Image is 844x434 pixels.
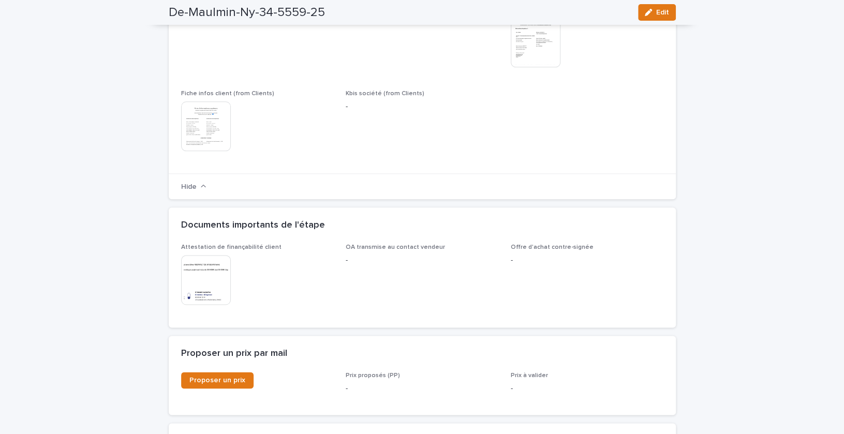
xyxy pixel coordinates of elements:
span: Kbis société (from Clients) [346,91,424,97]
span: Attestation de finançabilité client [181,244,282,250]
span: OA transmise au contact vendeur [346,244,445,250]
span: Proposer un prix [189,377,245,384]
p: - [346,255,498,266]
span: Prix à valider [511,372,548,379]
a: Proposer un prix [181,372,254,388]
p: - [346,101,498,112]
p: - [346,383,498,394]
span: Fiche infos client (from Clients) [181,91,274,97]
h2: De-Maulmin-Ny-34-5559-25 [169,5,325,20]
span: Offre d'achat contre-signée [511,244,594,250]
h2: Proposer un prix par mail [181,348,287,360]
p: - [511,255,663,266]
p: - [511,383,663,394]
button: Edit [638,4,676,21]
span: Edit [656,9,669,16]
h2: Documents importants de l'étape [181,220,325,231]
button: Hide [181,183,206,190]
span: Prix proposés (PP) [346,372,400,379]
